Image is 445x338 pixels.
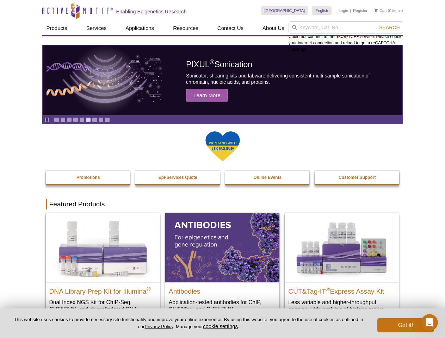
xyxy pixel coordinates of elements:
img: DNA Library Prep Kit for Illumina [46,213,160,282]
button: Got it! [377,318,434,332]
h2: Antibodies [169,284,276,295]
a: Go to slide 1 [54,117,59,123]
a: CUT&Tag-IT® Express Assay Kit CUT&Tag-IT®Express Assay Kit Less variable and higher-throughput ge... [285,213,399,320]
strong: Epi-Services Quote [159,175,197,180]
a: [GEOGRAPHIC_DATA] [261,6,309,15]
a: Contact Us [213,21,248,35]
a: Go to slide 3 [67,117,72,123]
iframe: Intercom live chat [421,314,438,331]
img: PIXUL sonication [47,45,163,115]
sup: ® [147,286,151,292]
a: English [312,6,332,15]
a: Go to slide 4 [73,117,78,123]
strong: Promotions [76,175,100,180]
span: PIXUL Sonication [186,60,252,69]
sup: ® [326,286,330,292]
a: PIXUL sonication PIXUL®Sonication Sonicator, shearing kits and labware delivering consistent mult... [43,45,402,115]
p: Sonicator, shearing kits and labware delivering consistent multi-sample sonication of chromatin, ... [186,73,386,85]
a: Epi-Services Quote [135,171,221,184]
li: | [350,6,351,15]
a: Resources [169,21,203,35]
div: Could not connect to the reCAPTCHA service. Please check your internet connection and reload to g... [289,21,403,52]
a: Go to slide 6 [86,117,91,123]
a: Services [82,21,111,35]
strong: Online Events [253,175,282,180]
a: Products [42,21,72,35]
a: Go to slide 2 [60,117,66,123]
img: CUT&Tag-IT® Express Assay Kit [285,213,399,282]
img: We Stand With Ukraine [205,131,240,162]
a: Login [339,8,348,13]
h2: CUT&Tag-IT Express Assay Kit [288,284,395,295]
article: PIXUL Sonication [43,45,402,115]
a: Register [353,8,367,13]
span: Learn More [186,89,228,102]
input: Keyword, Cat. No. [289,21,403,33]
button: Search [377,24,402,31]
a: Online Events [225,171,310,184]
a: Go to slide 7 [92,117,97,123]
img: Your Cart [375,8,378,12]
a: All Antibodies Antibodies Application-tested antibodies for ChIP, CUT&Tag, and CUT&RUN. [165,213,279,320]
strong: Customer Support [339,175,376,180]
p: Less variable and higher-throughput genome-wide profiling of histone marks​. [288,299,395,313]
a: Customer Support [315,171,400,184]
a: Toggle autoplay [44,117,50,123]
a: Privacy Policy [144,324,173,329]
a: Go to slide 9 [105,117,110,123]
a: DNA Library Prep Kit for Illumina DNA Library Prep Kit for Illumina® Dual Index NGS Kit for ChIP-... [46,213,160,327]
h2: Featured Products [46,199,400,209]
p: Application-tested antibodies for ChIP, CUT&Tag, and CUT&RUN. [169,299,276,313]
a: About Us [258,21,289,35]
a: Promotions [46,171,131,184]
img: All Antibodies [165,213,279,282]
span: Search [379,25,400,30]
p: This website uses cookies to provide necessary site functionality and improve your online experie... [11,317,366,330]
a: Go to slide 5 [79,117,85,123]
a: Cart [375,8,387,13]
h2: Enabling Epigenetics Research [116,8,187,15]
a: Applications [121,21,158,35]
p: Dual Index NGS Kit for ChIP-Seq, CUT&RUN, and ds methylated DNA assays. [49,299,156,320]
button: cookie settings [203,323,238,329]
li: (0 items) [375,6,403,15]
h2: DNA Library Prep Kit for Illumina [49,284,156,295]
sup: ® [210,58,215,66]
a: Go to slide 8 [98,117,104,123]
